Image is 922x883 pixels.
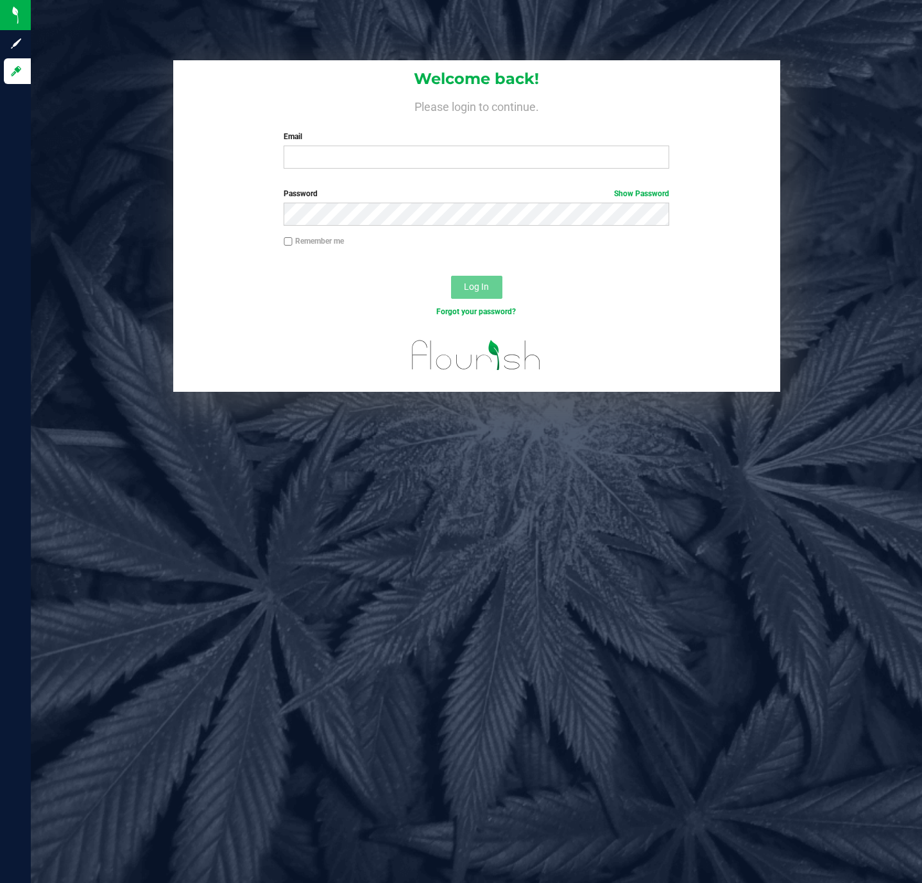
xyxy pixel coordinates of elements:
span: Log In [464,282,489,292]
a: Forgot your password? [436,307,516,316]
label: Remember me [284,235,344,247]
input: Remember me [284,237,293,246]
inline-svg: Log in [10,65,22,78]
inline-svg: Sign up [10,37,22,50]
h1: Welcome back! [173,71,780,87]
label: Email [284,131,669,142]
a: Show Password [614,189,669,198]
span: Password [284,189,318,198]
img: flourish_logo.svg [400,331,552,380]
h4: Please login to continue. [173,97,780,113]
button: Log In [451,276,502,299]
